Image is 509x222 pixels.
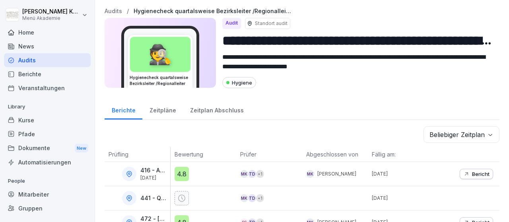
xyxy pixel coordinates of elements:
div: TD [248,194,256,202]
a: Berichte [105,99,142,120]
a: Pfade [4,127,91,141]
p: Library [4,100,91,113]
a: DokumenteNew [4,141,91,156]
p: Prüfling [109,150,166,158]
div: MK [240,170,248,178]
p: 441 - Qemetica Soda [140,195,169,202]
a: Veranstaltungen [4,81,91,95]
p: 416 - Amazon Sülzetal LEJ3 [140,167,169,174]
p: Bericht [472,171,490,177]
a: Mitarbeiter [4,187,91,201]
div: 4.8 [175,167,189,181]
p: [DATE] [372,195,434,202]
a: Gruppen [4,201,91,215]
p: Menü Akademie [22,15,80,21]
a: Berichte [4,67,91,81]
div: TD [248,170,256,178]
p: [DATE] [140,175,169,181]
a: News [4,39,91,53]
p: [DATE] [372,170,434,178]
a: Automatisierungen [4,155,91,169]
p: Standort audit [255,20,288,27]
a: Hygienecheck quartalsweise Bezirksleiter /Regionalleiter [134,8,293,15]
p: People [4,175,91,187]
div: New [75,144,88,153]
div: Hygiene [222,77,256,88]
div: + 1 [256,194,264,202]
p: [PERSON_NAME] [317,170,356,178]
div: MK [306,170,314,178]
a: Zeitpläne [142,99,183,120]
div: MK [240,194,248,202]
div: Dokumente [4,141,91,156]
a: Home [4,25,91,39]
h3: Hygienecheck quartalsweise Bezirksleiter /Regionalleiter [130,75,191,87]
div: Audit [222,18,241,29]
a: Audits [4,53,91,67]
p: [PERSON_NAME] Knopf [22,8,80,15]
a: Zeitplan Abschluss [183,99,251,120]
div: + 1 [256,170,264,178]
button: Bericht [460,169,493,179]
th: Fällig am: [368,147,434,162]
p: Bewertung [175,150,233,158]
p: Abgeschlossen von [306,150,364,158]
a: Kurse [4,113,91,127]
div: 🕵️ [130,37,190,72]
th: Prüfer [236,147,302,162]
p: / [127,8,129,15]
a: Audits [105,8,122,15]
